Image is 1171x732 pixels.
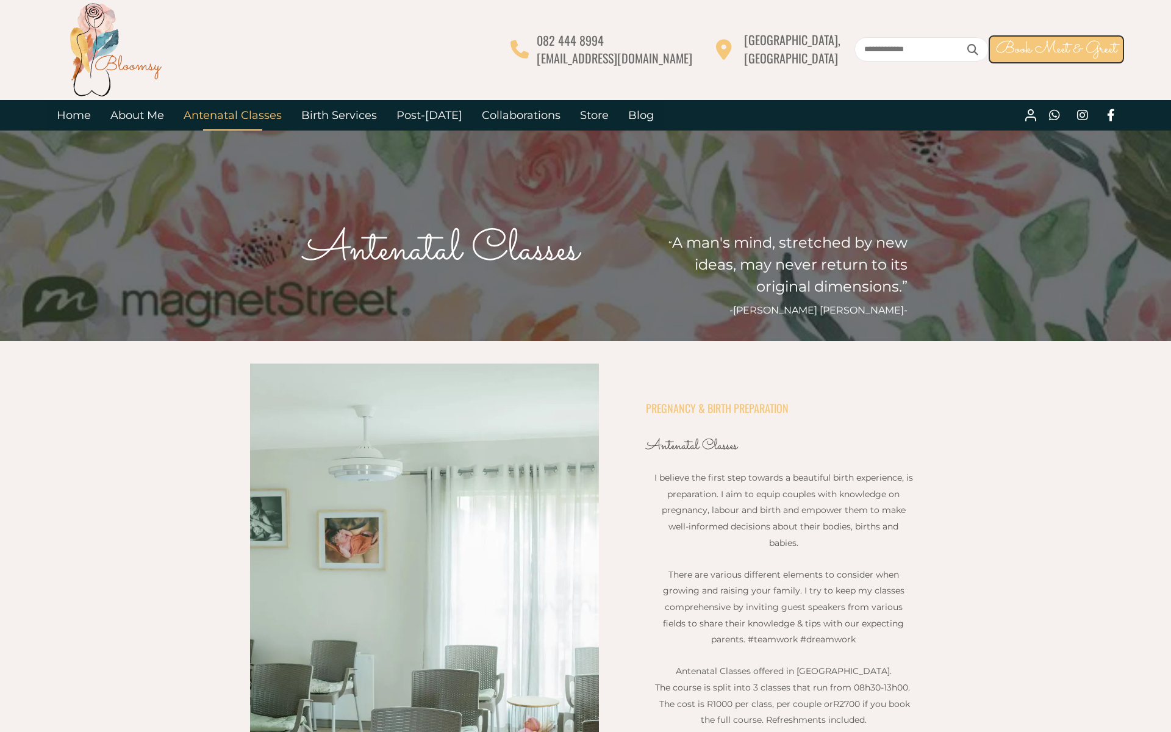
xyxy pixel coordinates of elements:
span: ” [902,278,908,295]
span: Antenatal Classes [304,218,579,282]
a: Book Meet & Greet [989,35,1124,63]
span: PREGNANCY & BIRTH PREPARATION [646,400,789,416]
span: The course is split into 3 classes that run from 08h30-13h00. The cost is R1000 per class, per co... [655,682,912,709]
a: Store [570,100,618,131]
a: About Me [101,100,174,131]
span: Antenatal Classes [646,436,737,457]
span: Book Meet & Greet [996,37,1117,61]
span: “ [668,239,672,250]
a: Antenatal Classes [174,100,292,131]
img: Bloomsy [66,1,164,98]
span: There are various different elements to consider when growing and raising your family. I try to k... [663,569,904,629]
span: Antenatal Classes offered in [GEOGRAPHIC_DATA]. [676,666,892,676]
span: [GEOGRAPHIC_DATA] [744,49,838,67]
a: Home [47,100,101,131]
a: Collaborations [472,100,570,131]
a: Blog [618,100,664,131]
a: Birth Services [292,100,387,131]
span: -[PERSON_NAME] [PERSON_NAME]- [729,304,908,316]
span: A man's mind, stretched by new ideas, may never return to its original dimensions. [672,234,908,295]
span: [GEOGRAPHIC_DATA], [744,30,840,49]
a: Post-[DATE] [387,100,472,131]
span: [EMAIL_ADDRESS][DOMAIN_NAME] [537,49,692,67]
span: dge & tips with our expecting parents. #teamwork #dreamwork [711,618,904,645]
span: 082 444 8994 [537,31,604,49]
span: I believe the first step towards a beautiful birth experience, is preparation. I aim to equip cou... [654,472,913,548]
